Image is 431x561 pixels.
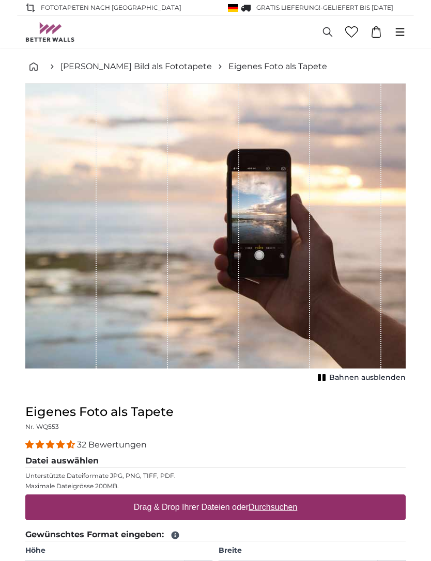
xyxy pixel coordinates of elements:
span: Nr. WQ553 [25,423,59,430]
label: Drag & Drop Ihrer Dateien oder [130,497,302,518]
a: Eigenes Foto als Tapete [228,60,327,73]
label: Höhe [25,546,212,556]
nav: breadcrumbs [25,50,406,84]
span: 4.31 stars [25,440,77,450]
span: Geliefert bis [DATE] [323,4,393,11]
span: GRATIS Lieferung! [256,4,320,11]
span: Fototapeten nach [GEOGRAPHIC_DATA] [41,3,181,12]
legend: Datei auswählen [25,455,406,468]
p: Maximale Dateigrösse 200MB. [25,482,406,490]
legend: Gewünschtes Format eingeben: [25,528,406,541]
img: Deutschland [228,4,238,12]
label: Breite [219,546,406,556]
u: Durchsuchen [249,503,297,511]
button: Bahnen ausblenden [315,371,406,385]
a: [PERSON_NAME] Bild als Fototapete [60,60,212,73]
img: Betterwalls [25,22,75,42]
span: 32 Bewertungen [77,440,147,450]
span: Bahnen ausblenden [329,373,406,383]
div: 1 of 1 [25,84,406,385]
h1: Eigenes Foto als Tapete [25,404,406,420]
p: Unterstützte Dateiformate JPG, PNG, TIFF, PDF. [25,472,406,480]
span: - [320,4,393,11]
